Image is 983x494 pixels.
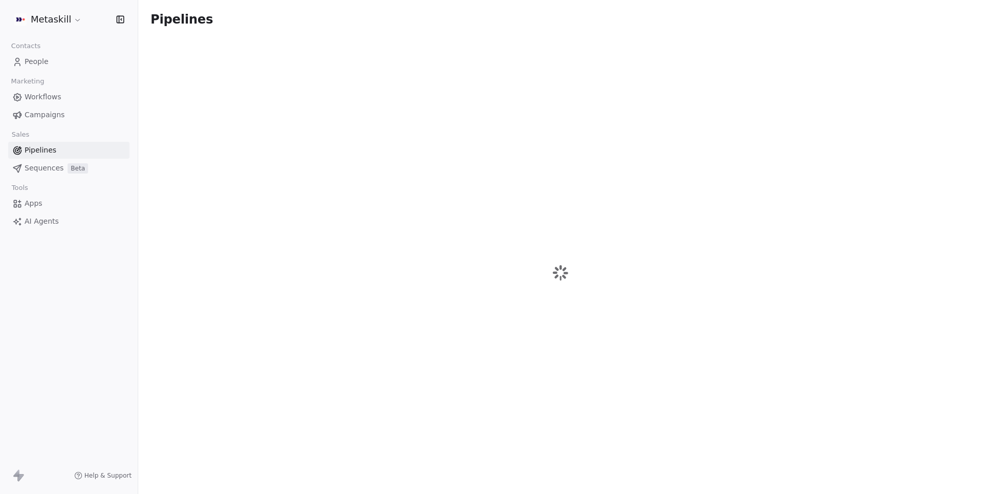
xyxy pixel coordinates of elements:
a: Apps [8,195,130,212]
span: Tools [7,180,32,196]
span: Apps [25,198,42,209]
span: Contacts [7,38,45,54]
span: Campaigns [25,110,65,120]
span: Workflows [25,92,61,102]
a: SequencesBeta [8,160,130,177]
a: People [8,53,130,70]
button: Metaskill [12,11,84,28]
span: Marketing [7,74,49,89]
span: Help & Support [84,471,132,480]
span: People [25,56,49,67]
a: Help & Support [74,471,132,480]
a: Campaigns [8,106,130,123]
img: AVATAR%20METASKILL%20-%20Colori%20Positivo.png [14,13,27,26]
span: AI Agents [25,216,59,227]
a: AI Agents [8,213,130,230]
a: Workflows [8,89,130,105]
a: Pipelines [8,142,130,159]
span: Pipelines [25,145,56,156]
span: Beta [68,163,88,174]
span: Metaskill [31,13,71,26]
span: Pipelines [151,12,213,27]
span: Sales [7,127,34,142]
span: Sequences [25,163,63,174]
